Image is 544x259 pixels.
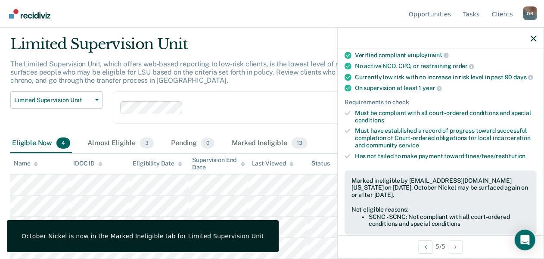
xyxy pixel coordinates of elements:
[523,6,537,20] div: O B
[513,74,533,81] span: days
[230,134,309,153] div: Marked Ineligible
[399,142,419,149] span: service
[345,99,537,106] div: Requirements to check
[351,177,530,199] div: Marked ineligible by [EMAIL_ADDRESS][DOMAIN_NAME][US_STATE] on [DATE]. October Nickel may be surf...
[10,60,482,84] p: The Limited Supervision Unit, which offers web-based reporting to low-risk clients, is the lowest...
[140,137,154,149] span: 3
[419,240,432,254] button: Previous Opportunity
[423,85,441,92] span: year
[86,134,155,153] div: Almost Eligible
[133,160,182,167] div: Eligibility Date
[14,97,92,104] span: Limited Supervision Unit
[292,137,308,149] span: 13
[193,156,245,171] div: Supervision End Date
[73,160,103,167] div: IDOC ID
[453,63,474,70] span: order
[355,51,537,59] div: Verified compliant
[338,235,544,258] div: 5 / 5
[407,52,448,59] span: employment
[9,9,50,19] img: Recidiviz
[449,240,463,254] button: Next Opportunity
[169,134,216,153] div: Pending
[369,213,530,228] li: SCNC - SCNC: Not compliant with all court-ordered conditions and special conditions
[355,128,537,149] div: Must have established a record of progress toward successful completion of Court-ordered obligati...
[355,153,537,160] div: Has not failed to make payment toward
[523,6,537,20] button: Profile dropdown button
[14,160,38,167] div: Name
[201,137,214,149] span: 0
[466,153,526,159] span: fines/fees/restitution
[515,230,535,250] div: Open Intercom Messenger
[10,134,72,153] div: Eligible Now
[22,232,264,240] div: October Nickel is now in the Marked Ineligible tab for Limited Supervision Unit
[351,206,530,213] div: Not eligible reasons:
[10,35,500,60] div: Limited Supervision Unit
[355,73,537,81] div: Currently low risk with no increase in risk level in past 90
[355,84,537,92] div: On supervision at least 1
[355,62,537,70] div: No active NCO, CPO, or restraining
[252,160,294,167] div: Last Viewed
[311,160,330,167] div: Status
[56,137,70,149] span: 4
[355,109,537,124] div: Must be compliant with all court-ordered conditions and special conditions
